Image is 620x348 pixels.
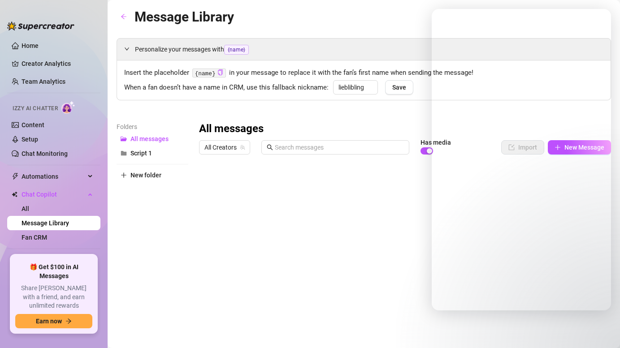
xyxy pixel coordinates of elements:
h3: All messages [199,122,264,136]
article: Folders [117,122,188,132]
span: arrow-left [121,13,127,20]
span: {name} [224,45,249,55]
span: Insert the placeholder in your message to replace it with the fan’s first name when sending the m... [124,68,603,78]
span: thunderbolt [12,173,19,180]
span: When a fan doesn’t have a name in CRM, use this fallback nickname: [124,82,329,93]
input: Search messages [275,142,404,152]
span: Script 1 [130,150,152,157]
a: Message Library [22,219,69,227]
span: All messages [130,135,169,142]
span: Personalize your messages with [135,44,603,55]
a: Chat Monitoring [22,150,68,157]
a: All [22,205,29,212]
button: All messages [117,132,188,146]
span: folder-open [121,136,127,142]
span: copy [217,69,223,75]
span: plus [121,172,127,178]
article: Has media [421,140,451,145]
img: Chat Copilot [12,191,17,198]
span: search [267,144,273,150]
span: Izzy AI Chatter [13,104,58,113]
a: Creator Analytics [22,56,93,71]
button: Earn nowarrow-right [15,314,92,328]
img: AI Chatter [61,101,75,114]
a: Fan CRM [22,234,47,241]
code: {name} [192,69,226,78]
a: Team Analytics [22,78,65,85]
span: Save [392,84,406,91]
iframe: Intercom live chat [590,318,611,339]
a: Home [22,42,39,49]
span: Chat Copilot [22,187,85,202]
button: Click to Copy [217,69,223,76]
iframe: Intercom live chat [432,9,611,310]
button: Script 1 [117,146,188,160]
span: team [240,145,245,150]
a: Content [22,121,44,129]
span: New folder [130,172,161,179]
article: Message Library [134,6,234,27]
span: expanded [124,46,130,52]
button: Save [385,80,413,95]
span: arrow-right [65,318,72,324]
span: Earn now [36,318,62,325]
span: Automations [22,169,85,184]
img: logo-BBDzfeDw.svg [7,21,74,30]
div: Personalize your messages with{name} [117,39,611,60]
span: 🎁 Get $100 in AI Messages [15,263,92,280]
button: New folder [117,168,188,182]
a: Setup [22,136,38,143]
span: Share [PERSON_NAME] with a friend, and earn unlimited rewards [15,284,92,310]
span: folder [121,150,127,156]
span: All Creators [204,141,245,154]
